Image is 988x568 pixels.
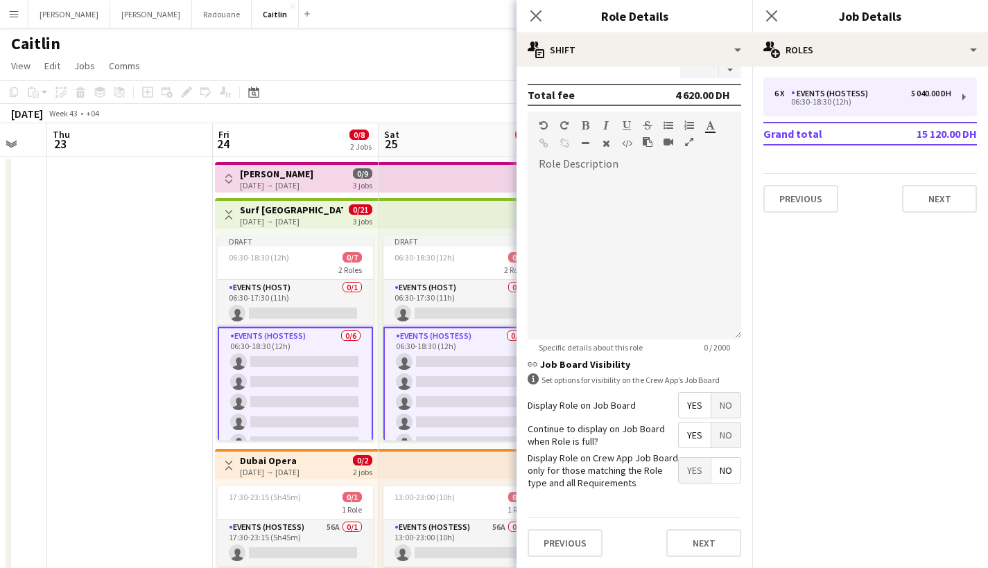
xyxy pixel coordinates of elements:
[229,492,301,502] span: 17:30-23:15 (5h45m)
[383,327,539,477] app-card-role: Events (Hostess)0/606:30-18:30 (12h)
[774,89,791,98] div: 6 x
[349,130,369,140] span: 0/8
[109,60,140,72] span: Comms
[103,57,146,75] a: Comms
[517,33,752,66] div: Shift
[528,373,741,387] div: Set options for visibility on the Crew App’s Job Board
[679,423,711,447] span: Yes
[622,138,632,149] button: HTML Code
[684,136,694,148] button: Fullscreen
[679,458,711,483] span: Yes
[338,265,362,275] span: 2 Roles
[252,1,299,28] button: Caitlin
[383,280,539,327] app-card-role: Events (Host)0/106:30-17:30 (11h)
[342,504,362,515] span: 1 Role
[528,423,678,447] label: Continue to display on Job Board when Role is full?
[395,252,455,263] span: 06:30-18:30 (12h)
[774,98,951,105] div: 06:30-18:30 (12h)
[110,1,192,28] button: [PERSON_NAME]
[86,108,99,118] div: +04
[601,120,611,131] button: Italic
[218,520,373,567] app-card-role: Events (Hostess)56A0/117:30-23:15 (5h45m)
[28,1,110,28] button: [PERSON_NAME]
[664,136,673,148] button: Insert video
[240,168,313,180] h3: [PERSON_NAME]
[763,123,890,145] td: Grand total
[192,1,252,28] button: Radouane
[240,467,300,477] div: [DATE] → [DATE]
[218,280,373,327] app-card-role: Events (Host)0/106:30-17:30 (11h)
[353,455,372,465] span: 0/2
[890,123,977,145] td: 15 120.00 DH
[679,393,711,418] span: Yes
[517,7,752,25] h3: Role Details
[11,33,60,54] h1: Caitlin
[383,520,539,567] app-card-role: Events (Hostess)56A0/113:00-23:00 (10h)
[240,180,313,190] div: [DATE] → [DATE]
[383,486,539,567] app-job-card: 13:00-23:00 (10h)0/11 RoleEvents (Hostess)56A0/113:00-23:00 (10h)
[528,399,636,411] label: Display Role on Job Board
[11,60,31,72] span: View
[353,179,372,190] div: 3 jobs
[353,168,372,179] span: 0/9
[719,62,741,79] button: Decrease
[528,452,678,490] label: Display Role on Crew App Job Board only for those matching the Role type and all Requirements
[763,185,838,213] button: Previous
[560,120,569,131] button: Redo
[601,138,611,149] button: Clear Formatting
[711,393,740,418] span: No
[504,265,528,275] span: 2 Roles
[395,492,455,502] span: 13:00-23:00 (10h)
[240,204,343,216] h3: Surf [GEOGRAPHIC_DATA]
[528,529,603,557] button: Previous
[350,141,372,152] div: 2 Jobs
[711,423,740,447] span: No
[218,236,373,441] app-job-card: Draft06:30-18:30 (12h)0/72 RolesEvents (Host)0/106:30-17:30 (11h) Events (Hostess)0/606:30-18:30 ...
[643,136,652,148] button: Paste as plain text
[39,57,66,75] a: Edit
[53,128,70,141] span: Thu
[349,204,372,215] span: 0/21
[218,486,373,567] app-job-card: 17:30-23:15 (5h45m)0/11 RoleEvents (Hostess)56A0/117:30-23:15 (5h45m)
[516,141,537,152] div: 2 Jobs
[51,136,70,152] span: 23
[382,136,399,152] span: 25
[508,504,528,515] span: 1 Role
[791,89,874,98] div: Events (Hostess)
[643,120,652,131] button: Strikethrough
[353,465,372,477] div: 2 jobs
[911,89,951,98] div: 5 040.00 DH
[902,185,977,213] button: Next
[580,120,590,131] button: Bold
[240,454,300,467] h3: Dubai Opera
[528,88,575,102] div: Total fee
[218,128,229,141] span: Fri
[752,7,988,25] h3: Job Details
[515,130,535,140] span: 0/8
[218,236,373,247] div: Draft
[216,136,229,152] span: 24
[383,236,539,247] div: Draft
[711,458,740,483] span: No
[240,216,343,227] div: [DATE] → [DATE]
[693,342,741,353] span: 0 / 2000
[508,252,528,263] span: 0/7
[539,120,548,131] button: Undo
[11,107,43,121] div: [DATE]
[343,492,362,502] span: 0/1
[6,57,36,75] a: View
[705,120,715,131] button: Text Color
[580,138,590,149] button: Horizontal Line
[383,236,539,441] app-job-card: Draft06:30-18:30 (12h)0/72 RolesEvents (Host)0/106:30-17:30 (11h) Events (Hostess)0/606:30-18:30 ...
[622,120,632,131] button: Underline
[528,342,654,353] span: Specific details about this role
[752,33,988,66] div: Roles
[664,120,673,131] button: Unordered List
[666,529,741,557] button: Next
[353,215,372,227] div: 3 jobs
[229,252,289,263] span: 06:30-18:30 (12h)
